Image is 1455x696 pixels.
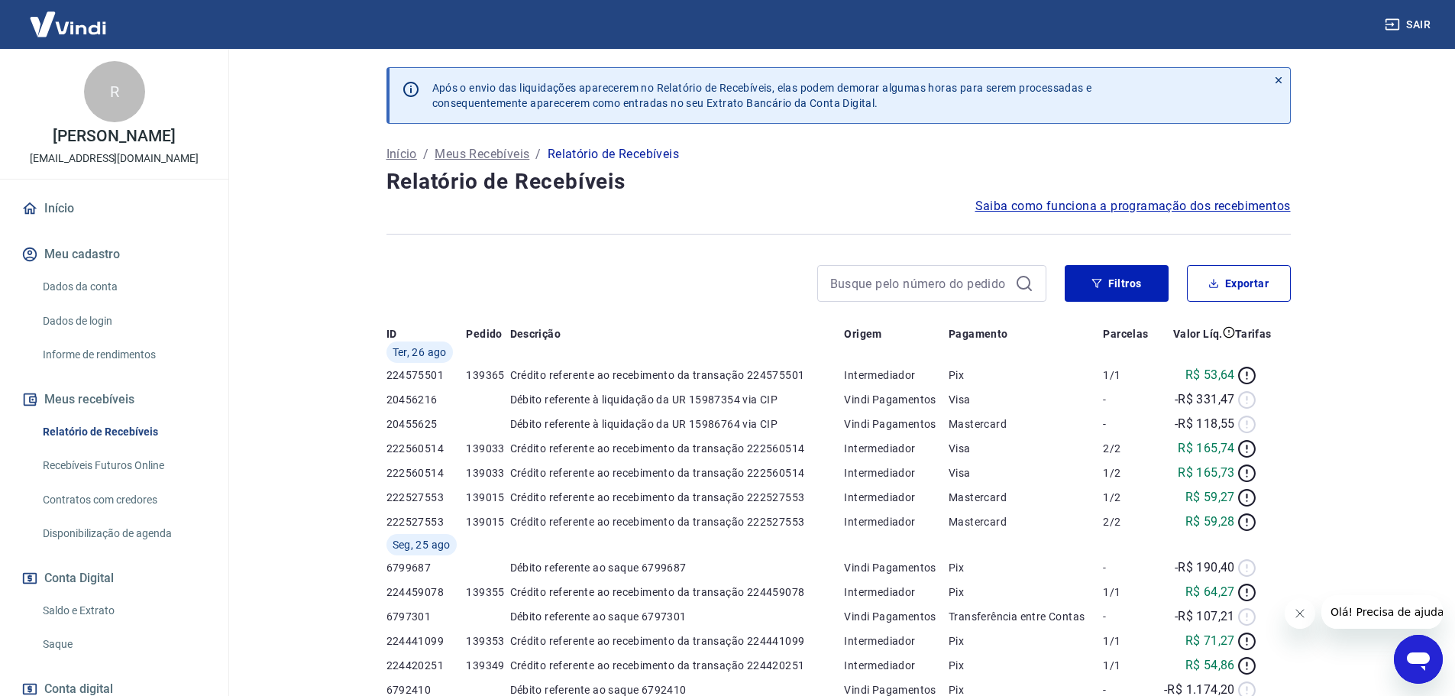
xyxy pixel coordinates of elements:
span: Ter, 26 ago [393,345,447,360]
button: Exportar [1187,265,1291,302]
p: Débito referente ao saque 6797301 [510,609,845,624]
p: R$ 54,86 [1185,656,1235,675]
a: Saldo e Extrato [37,595,210,626]
p: Pix [949,560,1103,575]
a: Dados da conta [37,271,210,303]
p: Débito referente à liquidação da UR 15986764 via CIP [510,416,845,432]
p: 224575501 [386,367,467,383]
input: Busque pelo número do pedido [830,272,1009,295]
p: 139365 [466,367,509,383]
p: Origem [844,326,881,342]
img: Vindi [18,1,118,47]
a: Informe de rendimentos [37,339,210,371]
a: Saque [37,629,210,660]
p: [EMAIL_ADDRESS][DOMAIN_NAME] [30,151,199,167]
p: Pedido [466,326,502,342]
p: Pix [949,658,1103,673]
p: 1/1 [1103,633,1154,649]
p: 20456216 [386,392,467,407]
p: 1/1 [1103,584,1154,600]
button: Filtros [1065,265,1169,302]
p: Após o envio das liquidações aparecerem no Relatório de Recebíveis, elas podem demorar algumas ho... [432,80,1092,111]
iframe: Fechar mensagem [1285,598,1315,629]
p: Visa [949,465,1103,481]
p: - [1103,560,1154,575]
a: Relatório de Recebíveis [37,416,210,448]
p: Crédito referente ao recebimento da transação 224575501 [510,367,845,383]
p: Crédito referente ao recebimento da transação 222560514 [510,441,845,456]
p: Tarifas [1235,326,1272,342]
p: 139353 [466,633,509,649]
p: 222527553 [386,490,467,505]
p: Crédito referente ao recebimento da transação 222527553 [510,514,845,529]
p: - [1103,609,1154,624]
p: Débito referente ao saque 6799687 [510,560,845,575]
a: Recebíveis Futuros Online [37,450,210,481]
p: Pix [949,584,1103,600]
p: 139349 [466,658,509,673]
p: Pix [949,367,1103,383]
p: 222560514 [386,465,467,481]
p: 6797301 [386,609,467,624]
p: Pagamento [949,326,1008,342]
p: Vindi Pagamentos [844,609,949,624]
p: - [1103,416,1154,432]
p: Intermediador [844,367,949,383]
p: Mastercard [949,490,1103,505]
p: -R$ 118,55 [1175,415,1235,433]
p: 139015 [466,490,509,505]
p: Vindi Pagamentos [844,416,949,432]
p: Visa [949,392,1103,407]
iframe: Botão para abrir a janela de mensagens [1394,635,1443,684]
button: Meu cadastro [18,238,210,271]
p: Crédito referente ao recebimento da transação 222560514 [510,465,845,481]
p: ID [386,326,397,342]
p: Valor Líq. [1173,326,1223,342]
a: Saiba como funciona a programação dos recebimentos [975,197,1291,215]
p: Intermediador [844,490,949,505]
p: [PERSON_NAME] [53,128,175,144]
p: R$ 165,74 [1178,439,1235,458]
p: / [535,145,541,163]
p: Intermediador [844,658,949,673]
p: Vindi Pagamentos [844,392,949,407]
button: Meus recebíveis [18,383,210,416]
h4: Relatório de Recebíveis [386,167,1291,197]
p: Transferência entre Contas [949,609,1103,624]
p: 1/2 [1103,465,1154,481]
p: 224459078 [386,584,467,600]
button: Conta Digital [18,562,210,595]
p: Crédito referente ao recebimento da transação 224441099 [510,633,845,649]
p: Parcelas [1103,326,1148,342]
button: Sair [1382,11,1437,39]
p: 139015 [466,514,509,529]
p: 1/1 [1103,658,1154,673]
p: Intermediador [844,633,949,649]
a: Disponibilização de agenda [37,518,210,549]
p: 224420251 [386,658,467,673]
p: Crédito referente ao recebimento da transação 222527553 [510,490,845,505]
a: Contratos com credores [37,484,210,516]
p: R$ 165,73 [1178,464,1235,482]
a: Início [386,145,417,163]
p: -R$ 107,21 [1175,607,1235,626]
span: Seg, 25 ago [393,537,451,552]
a: Meus Recebíveis [435,145,529,163]
p: Relatório de Recebíveis [548,145,679,163]
p: Crédito referente ao recebimento da transação 224420251 [510,658,845,673]
p: Descrição [510,326,561,342]
p: 139033 [466,465,509,481]
p: Mastercard [949,416,1103,432]
p: R$ 64,27 [1185,583,1235,601]
p: Visa [949,441,1103,456]
p: - [1103,392,1154,407]
p: R$ 71,27 [1185,632,1235,650]
p: -R$ 331,47 [1175,390,1235,409]
p: R$ 59,27 [1185,488,1235,507]
p: 20455625 [386,416,467,432]
p: 139355 [466,584,509,600]
p: 222527553 [386,514,467,529]
iframe: Mensagem da empresa [1321,595,1443,629]
p: Intermediador [844,441,949,456]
